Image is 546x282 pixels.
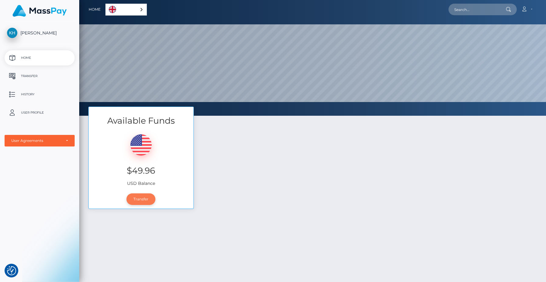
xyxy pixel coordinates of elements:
[5,69,75,84] a: Transfer
[105,4,147,16] aside: Language selected: English
[93,165,189,177] h3: $49.96
[5,87,75,102] a: History
[7,90,72,99] p: History
[7,266,16,275] img: Revisit consent button
[130,134,152,156] img: USD.png
[7,108,72,117] p: User Profile
[126,193,155,205] a: Transfer
[11,138,61,143] div: User Agreements
[5,105,75,120] a: User Profile
[7,53,72,62] p: Home
[7,266,16,275] button: Consent Preferences
[89,127,193,190] div: USD Balance
[89,3,101,16] a: Home
[105,4,147,16] div: Language
[106,4,147,15] a: English
[12,5,67,17] img: MassPay
[5,50,75,65] a: Home
[5,30,75,36] span: [PERSON_NAME]
[448,4,506,15] input: Search...
[7,72,72,81] p: Transfer
[5,135,75,146] button: User Agreements
[89,115,193,127] h3: Available Funds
